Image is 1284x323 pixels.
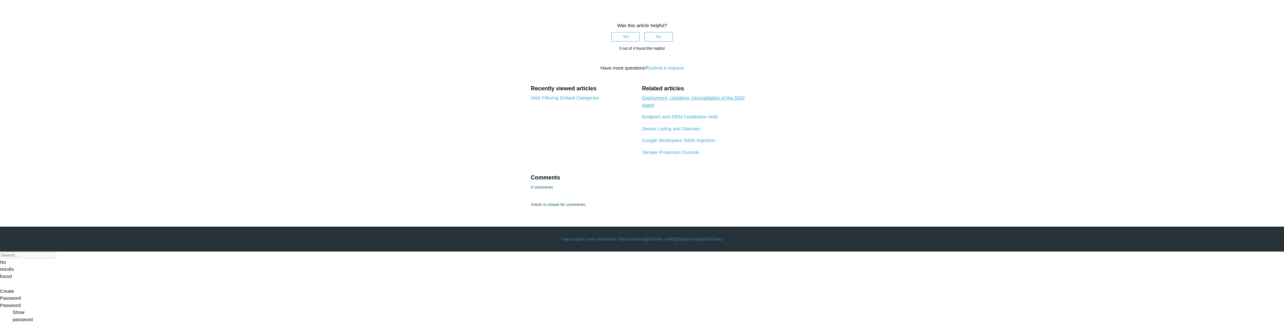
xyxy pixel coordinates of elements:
[678,236,702,242] a: Support Policy
[647,236,677,242] a: [DOMAIN_NAME]
[644,32,673,42] button: This article was not helpful
[617,23,667,28] span: Was this article helpful?
[531,84,636,93] h2: Recently viewed articles
[611,32,640,42] button: This article was helpful
[608,236,645,242] a: Your Todyl Dashboard
[531,184,553,190] p: 0 comments
[459,236,825,242] div: | | | |
[531,95,599,100] a: Web Filtering Default Categories
[642,150,699,155] a: Tamper Protection Controls
[531,173,753,182] h2: Comments
[642,138,715,143] a: Google Workspace SIEM Ingestion
[648,65,683,71] a: Submit a request
[531,65,753,72] div: Have more questions?
[619,46,665,51] span: 0 out of 4 found this helpful
[703,236,723,242] a: SGN Status
[642,84,753,93] h2: Related articles
[642,126,700,131] a: Device Listing and Statuses
[561,236,607,242] a: Todyl Support Center Home
[642,114,718,119] a: Endpoint and SIEM Installation Help
[642,95,744,108] a: Deployment, Updating, Uninstallation of the SGN Agent
[531,201,586,208] p: Article is closed for comments.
